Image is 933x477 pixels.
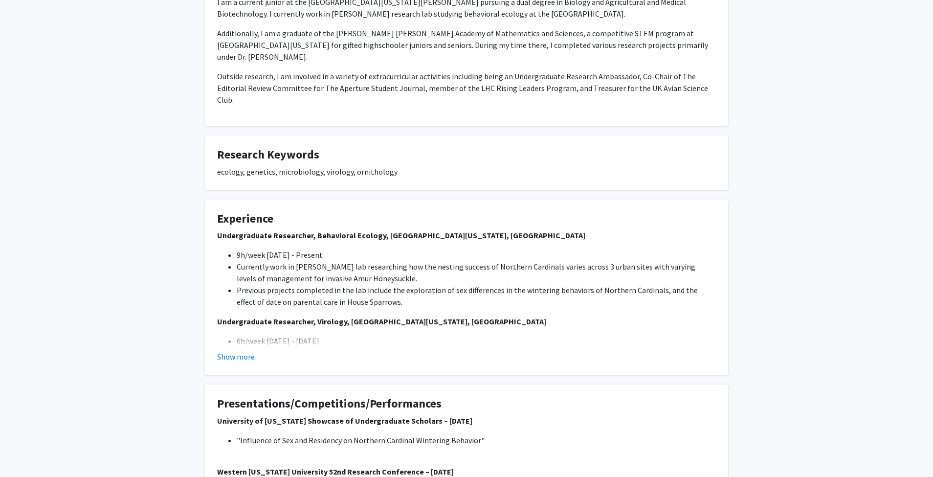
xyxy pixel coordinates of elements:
li: "Influence of Sex and Residency on Northern Cardinal Wintering Behavior" [237,434,716,446]
strong: Undergraduate Researcher, Behavioral Ecology, [GEOGRAPHIC_DATA][US_STATE], [GEOGRAPHIC_DATA] [217,230,585,240]
li: Previous projects completed in the lab include the exploration of sex differences in the winterin... [237,284,716,308]
h4: Presentations/Competitions/Performances [217,397,716,411]
strong: Undergraduate Researcher, Virology, [GEOGRAPHIC_DATA][US_STATE], [GEOGRAPHIC_DATA] [217,317,546,326]
p: Outside research, I am involved in a variety of extracurricular activities including being an Und... [217,70,716,106]
h4: Research Keywords [217,148,716,162]
li: Currently work in [PERSON_NAME] lab researching how the nesting success of Northern Cardinals var... [237,261,716,284]
button: Show more [217,351,255,363]
p: Additionally, I am a graduate of the [PERSON_NAME] [PERSON_NAME] Academy of Mathematics and Scien... [217,27,716,63]
li: 9h/week [DATE] - Present [237,249,716,261]
h4: Experience [217,212,716,226]
li: 6h/week [DATE] - [DATE] [237,335,716,347]
iframe: Chat [7,433,42,470]
strong: University of [US_STATE] Showcase of Undergraduate Scholars – [DATE] [217,416,472,426]
div: ecology, genetics, microbiology, virology, ornithology [217,166,716,178]
strong: Western [US_STATE] University 52nd Research Conference – [DATE] [217,467,454,477]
